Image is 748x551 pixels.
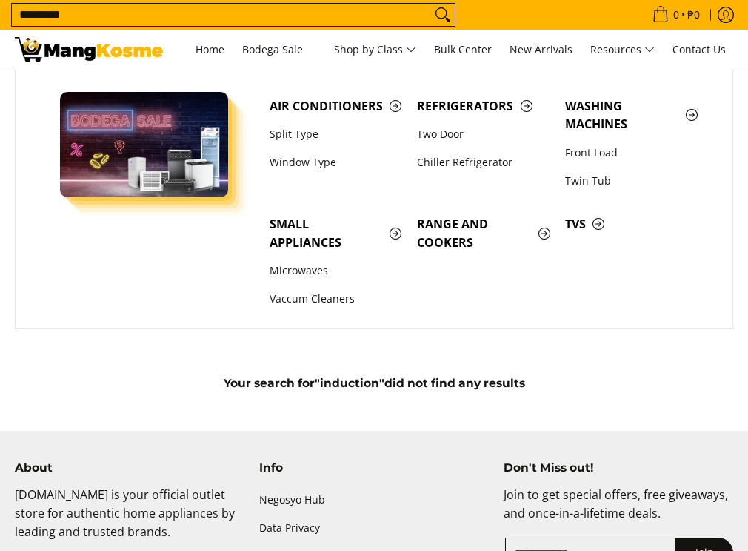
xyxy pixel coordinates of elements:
img: Search: 0 results found for &quot;induction&quot; | Mang Kosme [15,37,163,62]
h4: Don't Miss out! [504,461,733,475]
h4: Info [259,461,489,475]
a: Split Type [262,120,410,148]
button: Search [431,4,455,26]
a: Shop by Class [327,30,424,70]
a: Home [188,30,232,70]
a: Negosyo Hub [259,486,489,514]
a: TVs [558,210,706,238]
span: ₱0 [685,10,702,20]
a: Range and Cookers [410,210,558,257]
span: • [648,7,704,23]
nav: Main Menu [178,30,733,70]
a: Twin Tub [558,167,706,195]
span: Small Appliances [270,215,403,252]
a: Window Type [262,148,410,176]
span: Bodega Sale [242,41,316,59]
span: Refrigerators [417,97,550,116]
a: Resources [583,30,662,70]
span: Bulk Center [434,42,492,56]
a: Chiller Refrigerator [410,148,558,176]
a: Front Load [558,139,706,167]
a: Contact Us [665,30,733,70]
a: Bulk Center [427,30,499,70]
span: 0 [671,10,681,20]
a: Bodega Sale [235,30,324,70]
span: Washing Machines [565,97,698,134]
strong: "induction" [315,376,384,390]
span: Range and Cookers [417,215,550,252]
a: Vaccum Cleaners [262,285,410,313]
span: Resources [590,41,655,59]
span: Shop by Class [334,41,416,59]
h4: About [15,461,244,475]
span: Contact Us [672,42,726,56]
a: Data Privacy [259,514,489,542]
span: Air Conditioners [270,97,403,116]
a: Washing Machines [558,92,706,139]
h5: Your search for did not find any results [7,376,741,390]
a: Two Door [410,120,558,148]
span: Home [196,42,224,56]
img: Bodega Sale [60,92,228,197]
span: New Arrivals [510,42,572,56]
span: TVs [565,215,698,234]
a: Microwaves [262,257,410,285]
a: Refrigerators [410,92,558,120]
a: New Arrivals [502,30,580,70]
a: Air Conditioners [262,92,410,120]
a: Small Appliances [262,210,410,257]
p: Join to get special offers, free giveaways, and once-in-a-lifetime deals. [504,486,733,538]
